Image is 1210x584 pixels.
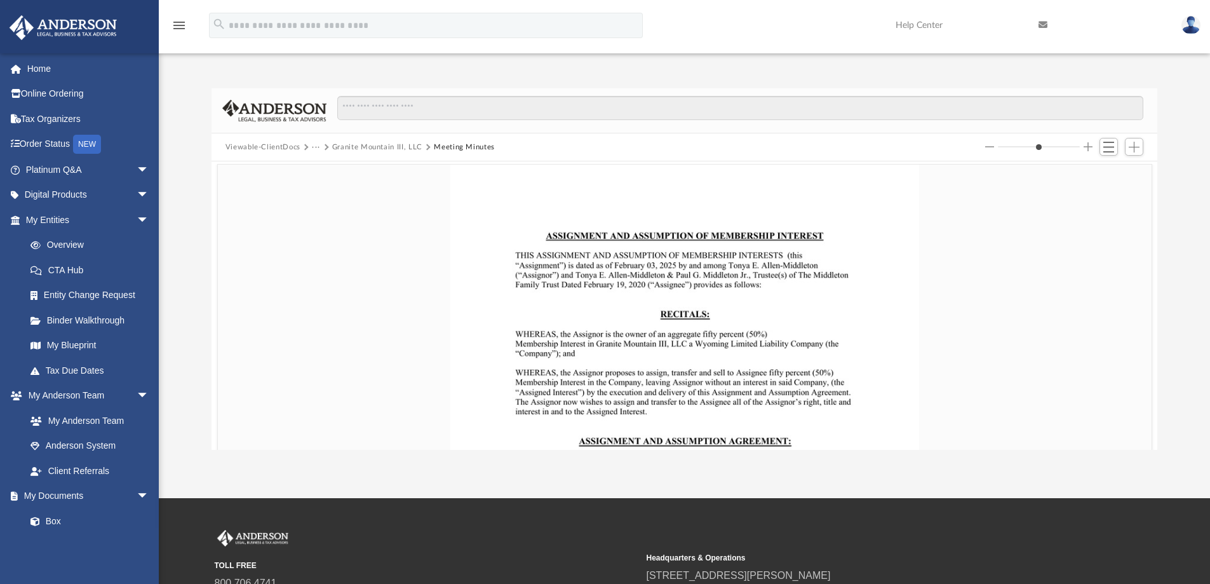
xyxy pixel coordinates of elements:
a: Tax Due Dates [18,358,168,383]
small: TOLL FREE [215,560,638,571]
a: Entity Change Request [18,283,168,308]
a: My Blueprint [18,333,162,358]
button: Meeting Minutes [434,142,495,153]
a: Order StatusNEW [9,132,168,158]
a: [STREET_ADDRESS][PERSON_NAME] [647,570,831,581]
a: Tax Organizers [9,106,168,132]
a: Platinum Q&Aarrow_drop_down [9,157,168,182]
a: My Anderson Teamarrow_drop_down [9,383,162,409]
span: arrow_drop_down [137,182,162,208]
input: Column size [998,142,1080,151]
a: My Entitiesarrow_drop_down [9,207,168,233]
a: Box [18,508,156,534]
button: ··· [312,142,320,153]
a: Online Ordering [9,81,168,107]
span: arrow_drop_down [137,484,162,510]
a: Home [9,56,168,81]
span: arrow_drop_down [137,383,162,409]
a: Overview [18,233,168,258]
input: Search files and folders [337,96,1143,120]
div: NEW [73,135,101,154]
small: Headquarters & Operations [647,552,1070,564]
button: Add [1125,138,1144,156]
a: CTA Hub [18,257,168,283]
button: Granite Mountain III, LLC [332,142,422,153]
button: Increase column size [1084,142,1092,151]
a: Meeting Minutes [18,534,162,559]
div: grid [212,161,1158,450]
button: Viewable-ClientDocs [225,142,300,153]
img: User Pic [1181,16,1200,34]
span: arrow_drop_down [137,207,162,233]
img: Anderson Advisors Platinum Portal [215,530,291,547]
a: Anderson System [18,433,162,459]
i: menu [171,18,187,33]
span: arrow_drop_down [137,157,162,183]
a: My Documentsarrow_drop_down [9,484,162,509]
button: Decrease column size [985,142,994,151]
i: search [212,17,226,31]
a: Binder Walkthrough [18,308,168,333]
a: Digital Productsarrow_drop_down [9,182,168,208]
img: Anderson Advisors Platinum Portal [6,15,121,40]
a: menu [171,24,187,33]
a: Client Referrals [18,458,162,484]
button: Switch to List View [1099,138,1119,156]
a: My Anderson Team [18,408,156,433]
